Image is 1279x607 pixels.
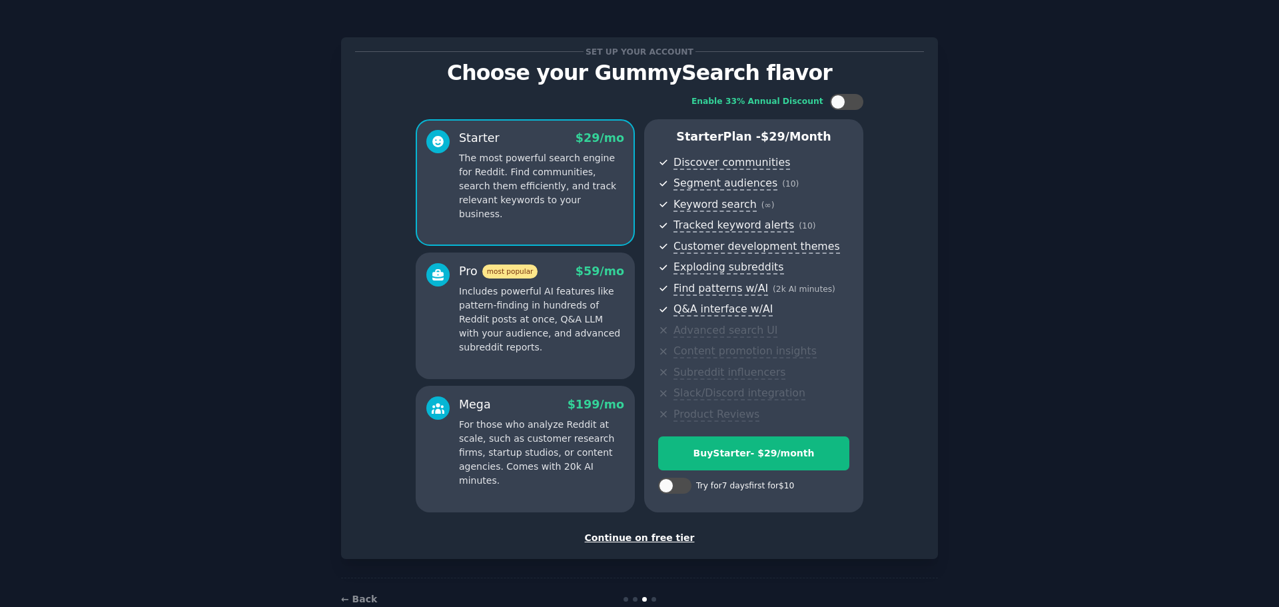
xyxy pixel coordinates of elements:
span: Content promotion insights [673,344,817,358]
div: Continue on free tier [355,531,924,545]
span: Exploding subreddits [673,261,783,275]
span: Discover communities [673,156,790,170]
span: Product Reviews [673,408,759,422]
p: For those who analyze Reddit at scale, such as customer research firms, startup studios, or conte... [459,418,624,488]
span: Find patterns w/AI [673,282,768,296]
span: $ 29 /month [761,130,831,143]
p: The most powerful search engine for Reddit. Find communities, search them efficiently, and track ... [459,151,624,221]
a: ← Back [341,594,377,604]
span: ( ∞ ) [761,201,775,210]
p: Starter Plan - [658,129,849,145]
div: Starter [459,130,500,147]
span: ( 2k AI minutes ) [773,285,835,294]
span: Slack/Discord integration [673,386,805,400]
span: Q&A interface w/AI [673,303,773,316]
span: Subreddit influencers [673,366,785,380]
p: Choose your GummySearch flavor [355,61,924,85]
div: Buy Starter - $ 29 /month [659,446,849,460]
div: Try for 7 days first for $10 [696,480,794,492]
div: Enable 33% Annual Discount [691,96,823,108]
span: Tracked keyword alerts [673,219,794,233]
div: Pro [459,263,538,280]
span: most popular [482,265,538,279]
span: Set up your account [584,45,696,59]
p: Includes powerful AI features like pattern-finding in hundreds of Reddit posts at once, Q&A LLM w... [459,285,624,354]
span: Advanced search UI [673,324,777,338]
button: BuyStarter- $29/month [658,436,849,470]
span: Keyword search [673,198,757,212]
span: ( 10 ) [782,179,799,189]
span: Customer development themes [673,240,840,254]
span: $ 199 /mo [568,398,624,411]
span: ( 10 ) [799,221,815,231]
div: Mega [459,396,491,413]
span: $ 59 /mo [576,265,624,278]
span: Segment audiences [673,177,777,191]
span: $ 29 /mo [576,131,624,145]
